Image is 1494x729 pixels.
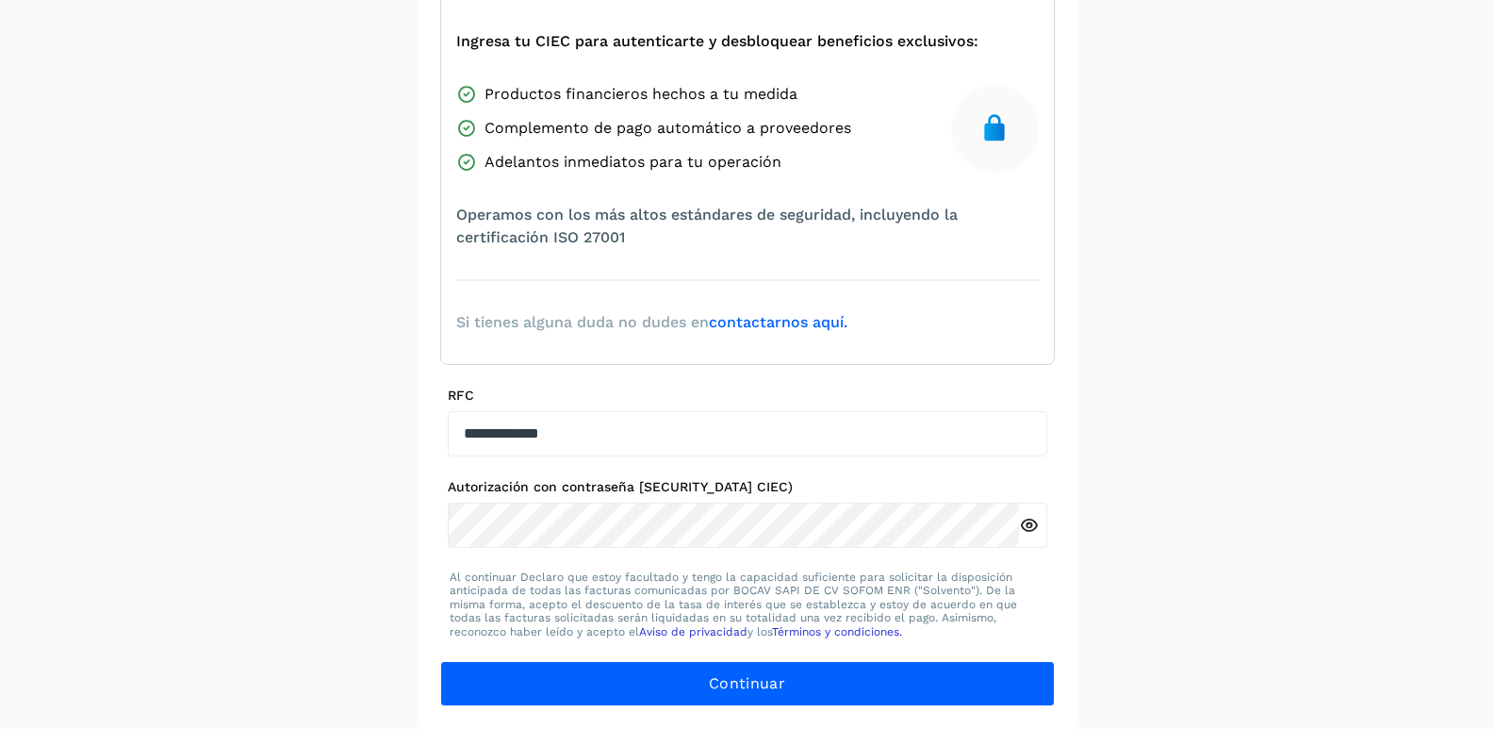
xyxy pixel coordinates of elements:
img: secure [979,113,1010,143]
span: Productos financieros hechos a tu medida [484,83,797,106]
span: Complemento de pago automático a proveedores [484,117,851,140]
p: Al continuar Declaro que estoy facultado y tengo la capacidad suficiente para solicitar la dispos... [450,571,1045,638]
label: Autorización con contraseña [SECURITY_DATA] CIEC) [448,479,1047,495]
span: Operamos con los más altos estándares de seguridad, incluyendo la certificación ISO 27001 [456,204,1039,249]
a: contactarnos aquí. [709,313,847,331]
span: Si tienes alguna duda no dudes en [456,311,847,334]
span: Adelantos inmediatos para tu operación [484,151,781,174]
a: Aviso de privacidad [639,625,747,638]
a: Términos y condiciones. [772,625,902,638]
span: Continuar [709,673,785,694]
button: Continuar [440,661,1055,706]
span: Ingresa tu CIEC para autenticarte y desbloquear beneficios exclusivos: [456,30,978,53]
label: RFC [448,388,1047,404]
